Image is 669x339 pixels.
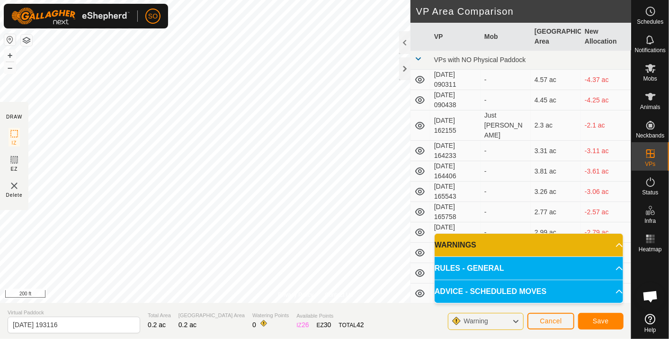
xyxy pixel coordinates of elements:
span: EZ [11,165,18,173]
span: 0.2 ac [178,321,196,329]
td: -3.61 ac [581,161,631,182]
th: New Allocation [581,23,631,51]
span: RULES - GENERAL [435,263,504,274]
div: - [484,146,527,156]
td: -4.37 ac [581,70,631,90]
div: - [484,228,527,238]
span: ADVICE - SCHEDULED MOVES [435,286,546,297]
span: Mobs [643,76,657,82]
th: Mob [481,23,531,51]
span: VPs [645,161,655,167]
span: Warning [464,317,488,325]
td: -4.25 ac [581,90,631,110]
div: - [484,187,527,197]
div: TOTAL [339,320,364,330]
td: [DATE] 090311 [430,70,481,90]
h2: VP Area Comparison [416,6,631,17]
span: [GEOGRAPHIC_DATA] Area [178,312,245,320]
td: -2.79 ac [581,222,631,243]
button: Save [578,313,624,330]
span: VPs with NO Physical Paddock [434,56,526,64]
td: [DATE] 172322 [430,284,481,304]
a: Privacy Policy [278,291,313,299]
td: [DATE] 164406 [430,161,481,182]
td: [DATE] 165543 [430,182,481,202]
div: Open chat [636,282,665,311]
td: 3.81 ac [531,161,581,182]
div: - [484,75,527,85]
button: – [4,62,16,73]
td: 2.99 ac [531,222,581,243]
p-accordion-header: RULES - GENERAL [435,257,623,280]
span: Virtual Paddock [8,309,140,317]
div: DRAW [6,113,22,120]
td: -3.06 ac [581,182,631,202]
span: Neckbands [636,133,664,138]
span: Notifications [635,47,666,53]
span: 42 [357,321,364,329]
button: Map Layers [21,35,32,46]
td: [DATE] 180854 [430,222,481,243]
td: [DATE] 172201 [430,263,481,284]
button: Cancel [527,313,574,330]
span: Status [642,190,658,195]
td: -2.57 ac [581,202,631,222]
span: 30 [324,321,331,329]
td: 2.3 ac [531,110,581,141]
td: [DATE] 162155 [430,110,481,141]
td: -3.11 ac [581,141,631,161]
img: VP [9,180,20,192]
span: IZ [12,139,17,147]
span: Save [593,317,609,325]
td: 3.26 ac [531,182,581,202]
div: - [484,166,527,176]
button: Reset Map [4,34,16,46]
span: Watering Points [252,312,289,320]
div: - [484,95,527,105]
th: VP [430,23,481,51]
span: WARNINGS [435,239,476,251]
td: [DATE] 172049 [430,243,481,263]
td: 4.57 ac [531,70,581,90]
a: Help [632,310,669,337]
p-accordion-header: ADVICE - SCHEDULED MOVES [435,280,623,303]
a: Contact Us [325,291,353,299]
span: 26 [302,321,309,329]
span: Cancel [540,317,562,325]
span: Help [644,327,656,333]
span: Schedules [637,19,663,25]
span: 0 [252,321,256,329]
div: Just [PERSON_NAME] [484,110,527,140]
span: Infra [644,218,656,224]
div: IZ [296,320,309,330]
td: [DATE] 164233 [430,141,481,161]
td: -2.1 ac [581,110,631,141]
button: + [4,50,16,61]
p-accordion-header: WARNINGS [435,234,623,257]
td: 4.45 ac [531,90,581,110]
span: Animals [640,104,660,110]
div: - [484,207,527,217]
td: 3.31 ac [531,141,581,161]
span: 0.2 ac [148,321,166,329]
div: EZ [317,320,331,330]
img: Gallagher Logo [11,8,130,25]
span: Total Area [148,312,171,320]
span: Available Points [296,312,364,320]
th: [GEOGRAPHIC_DATA] Area [531,23,581,51]
span: SO [148,11,158,21]
td: [DATE] 090438 [430,90,481,110]
span: Heatmap [639,247,662,252]
span: Delete [6,192,23,199]
td: 2.77 ac [531,202,581,222]
td: [DATE] 165758 [430,202,481,222]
